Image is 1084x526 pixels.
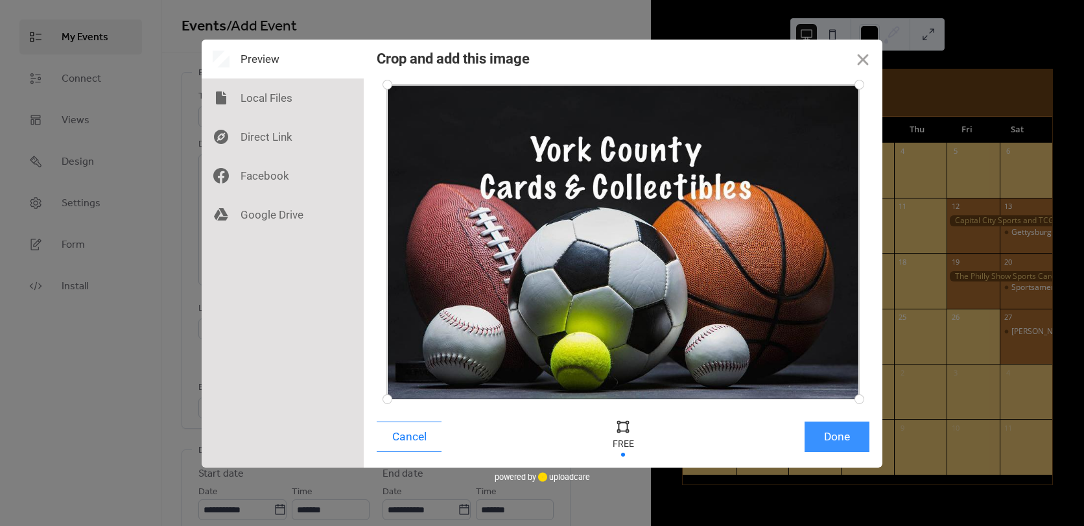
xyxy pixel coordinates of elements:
[202,117,364,156] div: Direct Link
[843,40,882,78] button: Close
[202,195,364,234] div: Google Drive
[202,40,364,78] div: Preview
[202,78,364,117] div: Local Files
[805,422,869,452] button: Done
[202,156,364,195] div: Facebook
[495,468,590,487] div: powered by
[377,51,530,67] div: Crop and add this image
[377,422,442,452] button: Cancel
[536,472,590,482] a: uploadcare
